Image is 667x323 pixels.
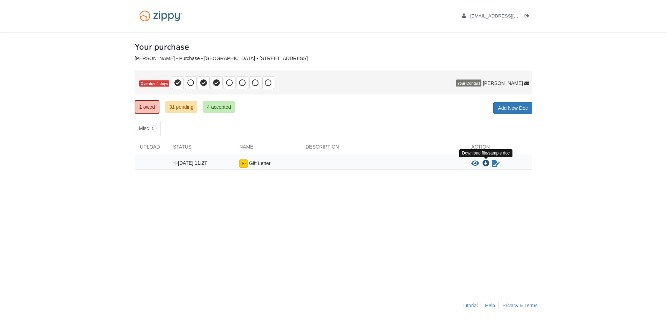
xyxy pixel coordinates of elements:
a: 1 owed [135,100,159,114]
a: edit profile [462,13,550,20]
div: Status [168,143,234,154]
div: Name [234,143,300,154]
div: [PERSON_NAME] - Purchase • [GEOGRAPHIC_DATA] • [STREET_ADDRESS] [135,56,532,62]
img: Logo [135,7,187,25]
span: Gift Letter [249,160,270,166]
a: Privacy & Terms [502,303,538,308]
a: Help [485,303,495,308]
div: Description [300,143,466,154]
span: 1 [149,125,157,132]
a: Add New Doc [493,102,532,114]
span: Your Contact [456,80,481,87]
span: Overdue 4 days [139,80,169,87]
span: [PERSON_NAME] [483,80,523,87]
a: Download Gift Letter [482,161,489,166]
a: 4 accepted [203,101,235,113]
a: 31 pending [165,101,197,113]
a: Tutorial [462,303,478,308]
a: Misc [135,121,161,136]
a: Log out [525,13,532,20]
h1: Your purchase [135,42,189,51]
span: [DATE] 11:27 [173,160,207,166]
button: View Gift Letter [471,160,479,167]
div: Upload [135,143,168,154]
div: Action [466,143,532,154]
div: Download file/sample doc [459,149,512,157]
a: Sign Form [491,159,500,168]
span: drwilkins2016@gmail.com [470,13,550,19]
img: Ready for you to esign [239,159,248,168]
